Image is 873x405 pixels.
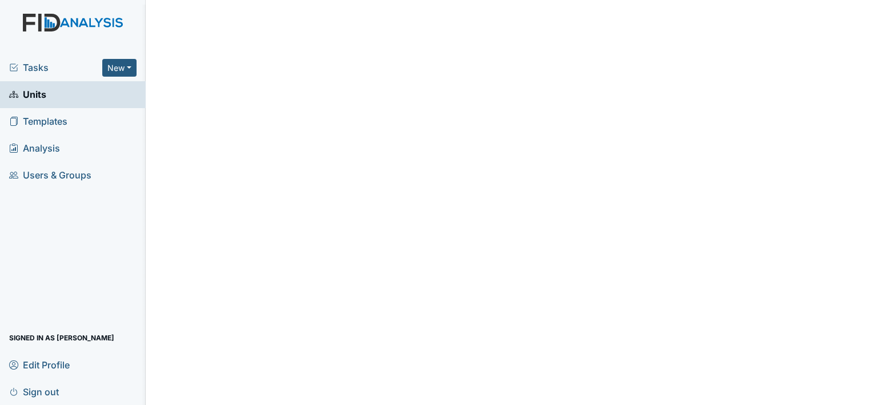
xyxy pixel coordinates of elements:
[9,113,67,130] span: Templates
[9,383,59,400] span: Sign out
[9,166,91,184] span: Users & Groups
[9,356,70,374] span: Edit Profile
[102,59,137,77] button: New
[9,61,102,74] a: Tasks
[9,329,114,347] span: Signed in as [PERSON_NAME]
[9,86,46,104] span: Units
[9,140,60,157] span: Analysis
